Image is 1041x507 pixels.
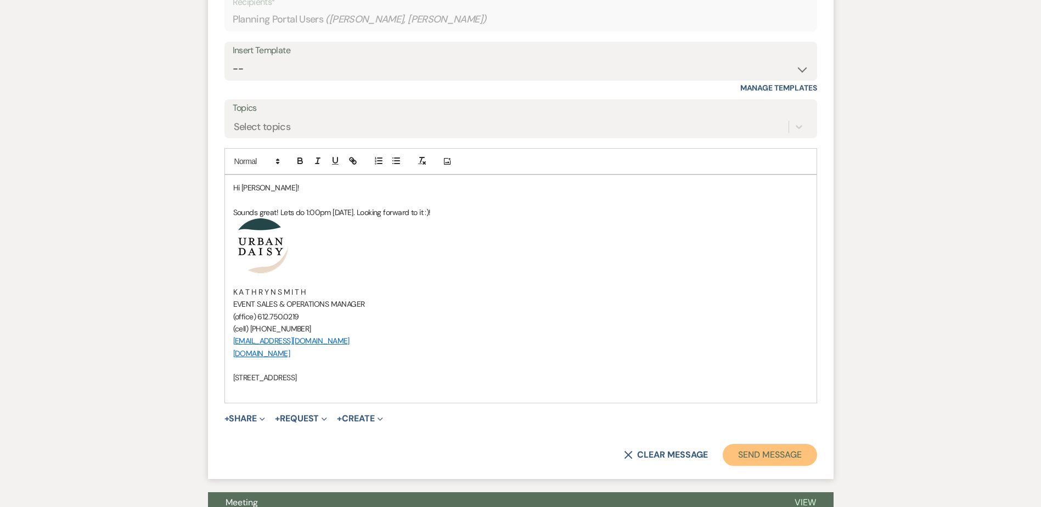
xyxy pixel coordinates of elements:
[233,206,808,218] p: Sounds great! Lets do 1:00pm [DATE]. Looking forward to it :)!
[275,414,280,423] span: +
[723,444,817,466] button: Send Message
[624,450,707,459] button: Clear message
[740,83,817,93] a: Manage Templates
[234,120,291,134] div: Select topics
[233,100,809,116] label: Topics
[233,336,350,346] a: [EMAIL_ADDRESS][DOMAIN_NAME]
[337,414,382,423] button: Create
[275,414,327,423] button: Request
[233,324,311,334] span: (cell) [PHONE_NUMBER]
[233,182,808,194] p: Hi [PERSON_NAME]!
[224,414,229,423] span: +
[325,12,487,27] span: ( [PERSON_NAME], [PERSON_NAME] )
[233,287,306,297] span: K A T H R Y N S M I T H
[233,43,809,59] div: Insert Template
[233,9,809,30] div: Planning Portal Users
[233,299,365,309] span: EVENT SALES & OPERATIONS MANAGER
[233,373,297,382] span: [STREET_ADDRESS]
[233,348,290,358] a: [DOMAIN_NAME]
[224,414,266,423] button: Share
[337,414,342,423] span: +
[233,312,299,322] span: (office) 612.750.0219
